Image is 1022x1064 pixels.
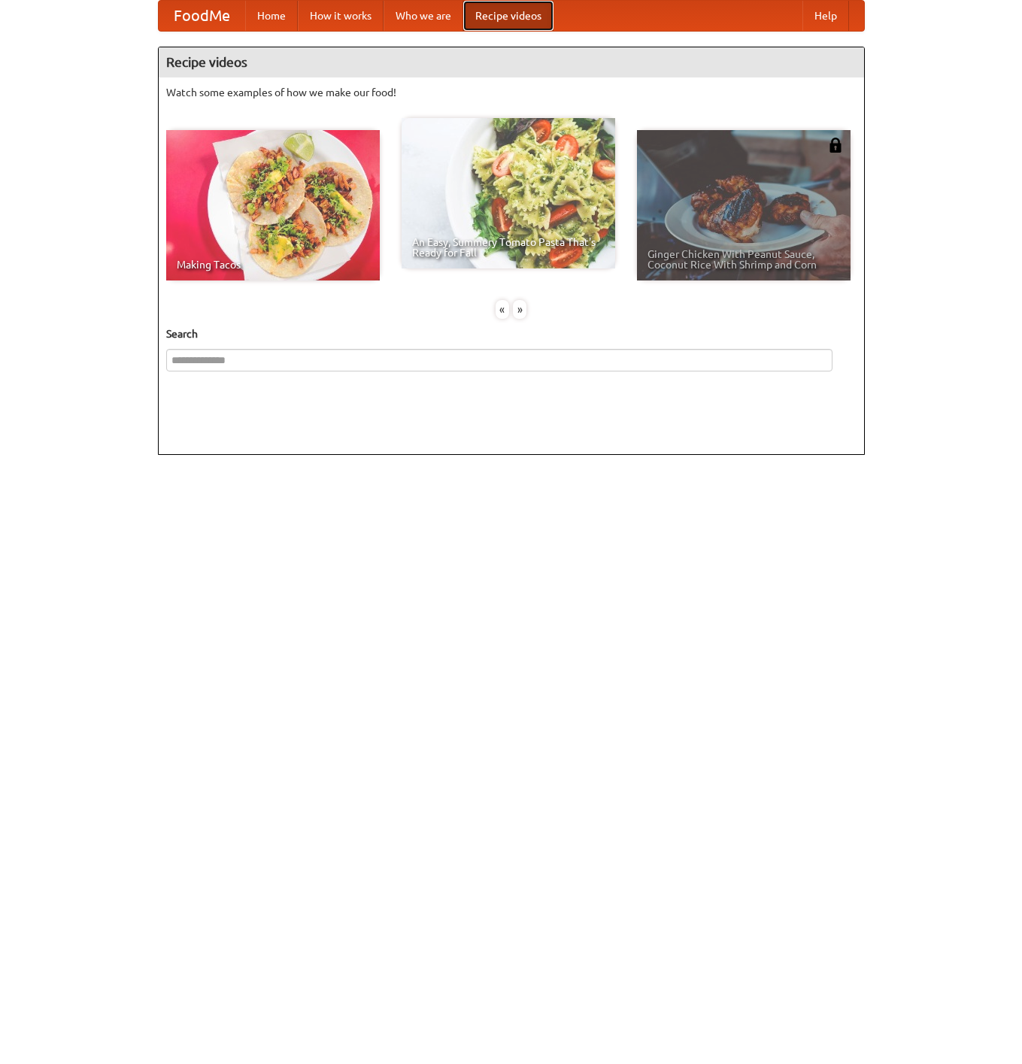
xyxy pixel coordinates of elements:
div: « [496,300,509,319]
a: How it works [298,1,384,31]
a: Home [245,1,298,31]
img: 483408.png [828,138,843,153]
div: » [513,300,526,319]
h5: Search [166,326,857,341]
p: Watch some examples of how we make our food! [166,85,857,100]
span: Making Tacos [177,259,369,270]
a: Making Tacos [166,130,380,280]
a: An Easy, Summery Tomato Pasta That's Ready for Fall [402,118,615,268]
a: FoodMe [159,1,245,31]
span: An Easy, Summery Tomato Pasta That's Ready for Fall [412,237,605,258]
a: Recipe videos [463,1,553,31]
a: Who we are [384,1,463,31]
h4: Recipe videos [159,47,864,77]
a: Help [802,1,849,31]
